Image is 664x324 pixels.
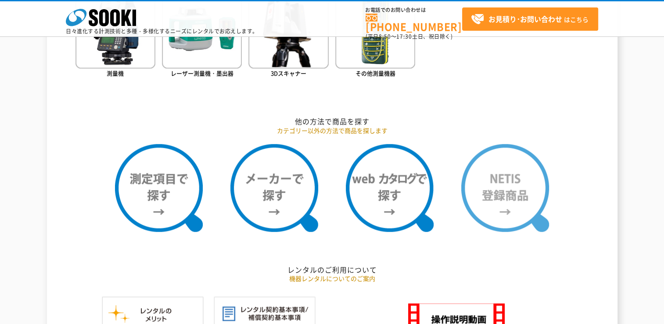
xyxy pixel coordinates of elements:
[75,265,589,274] h2: レンタルのご利用について
[66,29,258,34] p: 日々進化する計測技術と多種・多様化するニーズにレンタルでお応えします。
[171,69,233,77] span: レーザー測量機・墨出器
[75,117,589,126] h2: 他の方法で商品を探す
[271,69,306,77] span: 3Dスキャナー
[471,13,589,26] span: はこちら
[75,274,589,283] p: 機器レンタルについてのご案内
[379,32,391,40] span: 8:50
[366,32,452,40] span: (平日 ～ 土日、祝日除く)
[355,69,395,77] span: その他測量機器
[462,7,598,31] a: お見積り･お問い合わせはこちら
[115,144,203,232] img: 測定項目で探す
[461,144,549,232] img: NETIS登録商品
[366,14,462,32] a: [PHONE_NUMBER]
[75,126,589,135] p: カテゴリー以外の方法で商品を探します
[366,7,462,13] span: お電話でのお問い合わせは
[488,14,562,24] strong: お見積り･お問い合わせ
[230,144,318,232] img: メーカーで探す
[107,69,124,77] span: 測量機
[396,32,412,40] span: 17:30
[346,144,434,232] img: webカタログで探す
